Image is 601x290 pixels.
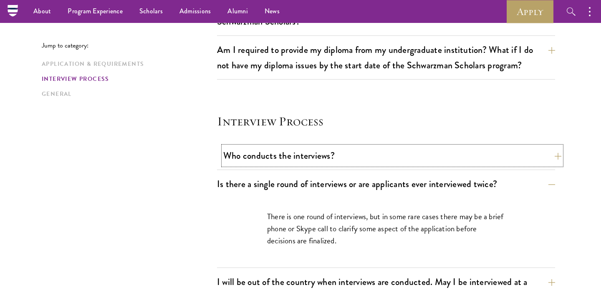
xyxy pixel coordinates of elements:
a: Application & Requirements [42,60,212,68]
h4: Interview Process [217,113,555,130]
a: Interview Process [42,75,212,83]
button: Who conducts the interviews? [223,146,561,165]
button: Is there a single round of interviews or are applicants ever interviewed twice? [217,175,555,193]
a: General [42,90,212,98]
p: There is one round of interviews, but in some rare cases there may be a brief phone or Skype call... [267,210,505,247]
p: Jump to category: [42,42,217,49]
button: Am I required to provide my diploma from my undergraduate institution? What if I do not have my d... [217,40,555,75]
